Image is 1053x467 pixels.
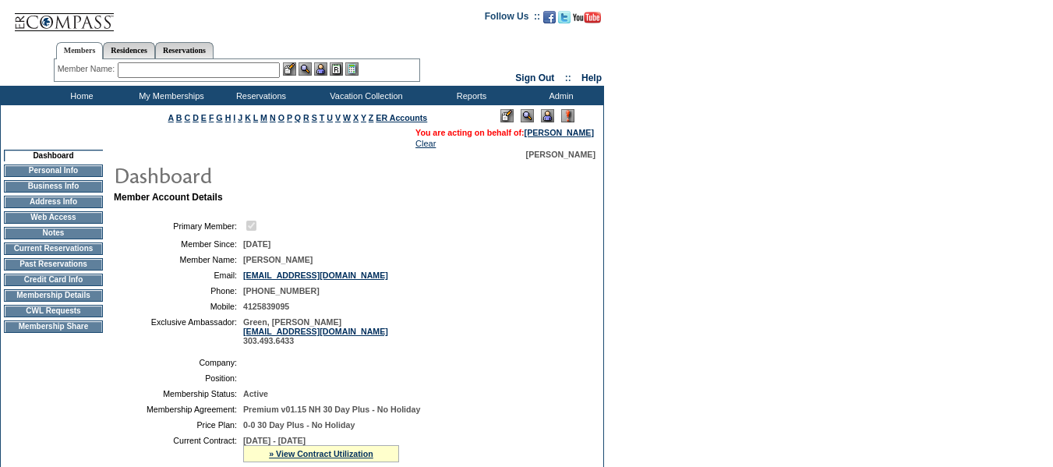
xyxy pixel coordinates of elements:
span: 4125839095 [243,302,289,311]
td: Vacation Collection [304,86,425,105]
td: Membership Share [4,320,103,333]
a: G [216,113,222,122]
img: b_calculator.gif [345,62,359,76]
a: B [176,113,182,122]
span: Active [243,389,268,398]
span: [PHONE_NUMBER] [243,286,320,295]
img: Impersonate [314,62,327,76]
a: [EMAIL_ADDRESS][DOMAIN_NAME] [243,271,388,280]
td: Dashboard [4,150,103,161]
td: Reports [425,86,514,105]
img: b_edit.gif [283,62,296,76]
td: Membership Status: [120,389,237,398]
td: Membership Agreement: [120,405,237,414]
td: Membership Details [4,289,103,302]
a: [EMAIL_ADDRESS][DOMAIN_NAME] [243,327,388,336]
td: Business Info [4,180,103,193]
td: Credit Card Info [4,274,103,286]
span: [PERSON_NAME] [243,255,313,264]
a: E [201,113,207,122]
td: Admin [514,86,604,105]
a: H [225,113,231,122]
span: Premium v01.15 NH 30 Day Plus - No Holiday [243,405,420,414]
a: Reservations [155,42,214,58]
td: Home [35,86,125,105]
img: Subscribe to our YouTube Channel [573,12,601,23]
a: Y [361,113,366,122]
img: pgTtlDashboard.gif [113,159,425,190]
td: Primary Member: [120,218,237,233]
img: Follow us on Twitter [558,11,571,23]
td: Exclusive Ambassador: [120,317,237,345]
span: [DATE] - [DATE] [243,436,306,445]
span: 0-0 30 Day Plus - No Holiday [243,420,355,430]
a: Subscribe to our YouTube Channel [573,16,601,25]
td: Price Plan: [120,420,237,430]
img: Edit Mode [500,109,514,122]
td: Web Access [4,211,103,224]
a: » View Contract Utilization [269,449,373,458]
a: N [270,113,276,122]
a: F [209,113,214,122]
a: Clear [415,139,436,148]
td: Past Reservations [4,258,103,271]
div: Member Name: [58,62,118,76]
img: Become our fan on Facebook [543,11,556,23]
span: Green, [PERSON_NAME] 303.493.6433 [243,317,388,345]
a: R [303,113,309,122]
a: M [260,113,267,122]
span: [DATE] [243,239,270,249]
a: L [253,113,258,122]
td: Personal Info [4,165,103,177]
a: ER Accounts [376,113,427,122]
a: O [278,113,284,122]
td: CWL Requests [4,305,103,317]
td: Address Info [4,196,103,208]
td: Member Name: [120,255,237,264]
a: S [312,113,317,122]
img: Reservations [330,62,343,76]
a: Members [56,42,104,59]
span: [PERSON_NAME] [526,150,595,159]
a: P [287,113,292,122]
img: Log Concern/Member Elevation [561,109,574,122]
td: Reservations [214,86,304,105]
a: Follow us on Twitter [558,16,571,25]
a: T [320,113,325,122]
a: U [327,113,333,122]
img: View [299,62,312,76]
a: X [353,113,359,122]
td: Notes [4,227,103,239]
td: Position: [120,373,237,383]
td: Company: [120,358,237,367]
span: You are acting on behalf of: [415,128,594,137]
a: V [335,113,341,122]
a: J [238,113,242,122]
span: :: [565,73,571,83]
a: Become our fan on Facebook [543,16,556,25]
a: A [168,113,174,122]
a: Residences [103,42,155,58]
a: K [245,113,251,122]
a: C [184,113,190,122]
td: Mobile: [120,302,237,311]
a: Q [295,113,301,122]
td: Phone: [120,286,237,295]
a: Help [581,73,602,83]
td: Member Since: [120,239,237,249]
a: [PERSON_NAME] [525,128,594,137]
a: Z [369,113,374,122]
td: Current Reservations [4,242,103,255]
img: View Mode [521,109,534,122]
img: Impersonate [541,109,554,122]
td: Email: [120,271,237,280]
b: Member Account Details [114,192,223,203]
td: Current Contract: [120,436,237,462]
a: Sign Out [515,73,554,83]
td: Follow Us :: [485,9,540,28]
a: I [233,113,235,122]
a: W [343,113,351,122]
td: My Memberships [125,86,214,105]
a: D [193,113,199,122]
